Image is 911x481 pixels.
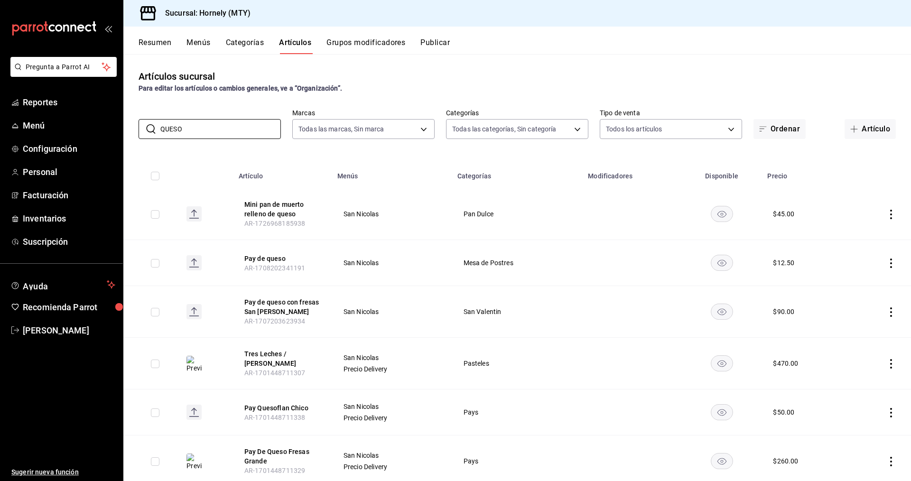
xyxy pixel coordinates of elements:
[160,120,281,139] input: Buscar artículo
[711,304,733,320] button: availability-product
[7,69,117,79] a: Pregunta a Parrot AI
[773,258,794,268] div: $ 12.50
[23,166,115,178] span: Personal
[298,124,384,134] span: Todas las marcas, Sin marca
[886,457,896,466] button: actions
[886,359,896,369] button: actions
[886,210,896,219] button: actions
[344,403,440,410] span: San Nicolas
[344,452,440,459] span: San Nicolas
[10,57,117,77] button: Pregunta a Parrot AI
[464,211,571,217] span: Pan Dulce
[711,453,733,469] button: availability-product
[23,324,115,337] span: [PERSON_NAME]
[464,458,571,464] span: Pays
[244,414,305,421] span: AR-1701448711338
[582,158,681,188] th: Modificadores
[886,307,896,317] button: actions
[26,62,102,72] span: Pregunta a Parrot AI
[139,84,342,92] strong: Para editar los artículos o cambios generales, ve a “Organización”.
[244,403,320,413] button: edit-product-location
[344,415,440,421] span: Precio Delivery
[244,220,305,227] span: AR-1726968185938
[773,307,794,316] div: $ 90.00
[23,119,115,132] span: Menú
[139,38,171,54] button: Resumen
[452,158,583,188] th: Categorías
[244,369,305,377] span: AR-1701448711307
[23,235,115,248] span: Suscripción
[773,209,794,219] div: $ 45.00
[244,297,320,316] button: edit-product-location
[186,356,202,373] img: Preview
[344,259,440,266] span: San Nicolas
[711,404,733,420] button: availability-product
[711,255,733,271] button: availability-product
[886,259,896,268] button: actions
[233,158,332,188] th: Artículo
[226,38,264,54] button: Categorías
[773,456,798,466] div: $ 260.00
[139,69,215,83] div: Artículos sucursal
[344,366,440,372] span: Precio Delivery
[244,349,320,368] button: edit-product-location
[845,119,896,139] button: Artículo
[711,206,733,222] button: availability-product
[292,110,435,116] label: Marcas
[420,38,450,54] button: Publicar
[464,259,571,266] span: Mesa de Postres
[344,354,440,361] span: San Nicolas
[279,38,311,54] button: Artículos
[886,408,896,417] button: actions
[244,317,305,325] span: AR-1707203623934
[23,301,115,314] span: Recomienda Parrot
[139,38,911,54] div: navigation tabs
[326,38,405,54] button: Grupos modificadores
[464,360,571,367] span: Pasteles
[244,447,320,466] button: edit-product-location
[244,200,320,219] button: edit-product-location
[711,355,733,371] button: availability-product
[23,279,103,290] span: Ayuda
[23,96,115,109] span: Reportes
[773,407,794,417] div: $ 50.00
[23,142,115,155] span: Configuración
[344,463,440,470] span: Precio Delivery
[244,254,320,263] button: edit-product-location
[186,38,210,54] button: Menús
[104,25,112,32] button: open_drawer_menu
[158,8,251,19] h3: Sucursal: Hornely (MTY)
[762,158,846,188] th: Precio
[773,359,798,368] div: $ 470.00
[446,110,588,116] label: Categorías
[606,124,662,134] span: Todos los artículos
[23,189,115,202] span: Facturación
[23,212,115,225] span: Inventarios
[344,308,440,315] span: San Nicolas
[332,158,452,188] th: Menús
[600,110,742,116] label: Tipo de venta
[344,211,440,217] span: San Nicolas
[753,119,806,139] button: Ordenar
[464,409,571,416] span: Pays
[244,264,305,272] span: AR-1708202341191
[452,124,557,134] span: Todas las categorías, Sin categoría
[186,453,202,471] img: Preview
[244,467,305,474] span: AR-1701448711329
[464,308,571,315] span: San Valentin
[682,158,762,188] th: Disponible
[11,467,115,477] span: Sugerir nueva función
